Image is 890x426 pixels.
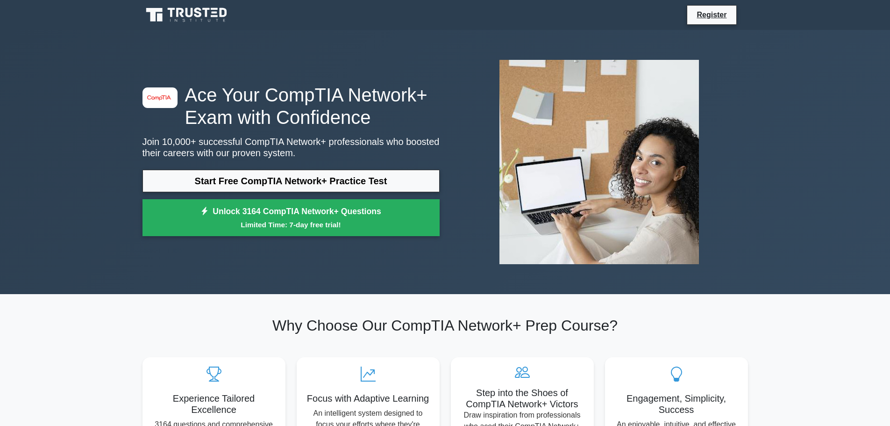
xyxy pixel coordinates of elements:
p: Join 10,000+ successful CompTIA Network+ professionals who boosted their careers with our proven ... [142,136,440,159]
h1: Ace Your CompTIA Network+ Exam with Confidence [142,84,440,129]
h5: Experience Tailored Excellence [150,393,278,415]
h2: Why Choose Our CompTIA Network+ Prep Course? [142,317,748,334]
h5: Engagement, Simplicity, Success [612,393,740,415]
a: Unlock 3164 CompTIA Network+ QuestionsLimited Time: 7-day free trial! [142,199,440,237]
h5: Step into the Shoes of CompTIA Network+ Victors [458,387,586,410]
a: Start Free CompTIA Network+ Practice Test [142,170,440,192]
small: Limited Time: 7-day free trial! [154,219,428,230]
a: Register [691,9,732,21]
h5: Focus with Adaptive Learning [304,393,432,404]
